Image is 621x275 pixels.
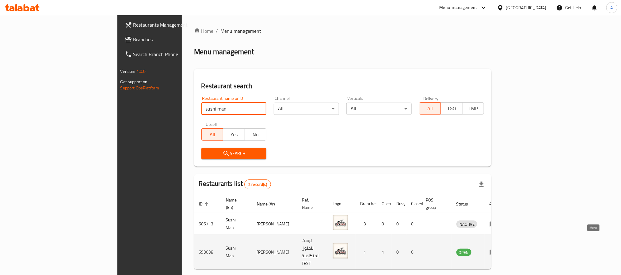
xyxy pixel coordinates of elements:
label: Delivery [423,96,439,100]
span: 2 record(s) [245,182,271,187]
a: Search Branch Phone [120,47,221,62]
th: Closed [406,194,421,213]
span: All [422,104,439,113]
td: تيست للحلول المتكاملة TEST [297,235,328,269]
span: Status [456,200,476,208]
button: Search [201,148,267,159]
td: Sushi Man [221,213,252,235]
h2: Restaurant search [201,81,484,91]
td: 0 [392,235,406,269]
span: Version: [120,67,135,75]
button: TGO [440,102,463,115]
span: Get support on: [120,78,149,86]
a: Support.OpsPlatform [120,84,159,92]
div: Menu [490,220,501,228]
a: Restaurants Management [120,17,221,32]
span: POS group [426,196,444,211]
span: Name (Ar) [257,200,283,208]
span: All [204,130,221,139]
th: Open [377,194,392,213]
td: 1 [377,235,392,269]
button: TMP [462,102,484,115]
label: Upsell [206,122,217,126]
td: 1 [356,235,377,269]
td: 0 [406,213,421,235]
nav: breadcrumb [194,27,492,35]
span: TGO [443,104,460,113]
td: 0 [406,235,421,269]
div: Menu-management [440,4,477,11]
button: All [419,102,441,115]
td: Sushi Man [221,235,252,269]
span: Menu management [221,27,261,35]
span: Yes [226,130,242,139]
img: Sushi Man [333,215,348,230]
input: Search for restaurant name or ID.. [201,103,267,115]
th: Action [485,194,506,213]
td: [PERSON_NAME] [252,213,297,235]
span: Name (En) [226,196,245,211]
th: Branches [356,194,377,213]
td: [PERSON_NAME] [252,235,297,269]
td: 0 [377,213,392,235]
span: Ref. Name [302,196,321,211]
span: No [247,130,264,139]
div: All [346,103,412,115]
h2: Restaurants list [199,179,271,189]
button: No [245,128,267,141]
span: TMP [465,104,482,113]
span: Branches [133,36,216,43]
th: Busy [392,194,406,213]
td: 0 [392,213,406,235]
div: [GEOGRAPHIC_DATA] [506,4,547,11]
a: Branches [120,32,221,47]
th: Logo [328,194,356,213]
table: enhanced table [194,194,506,269]
span: Restaurants Management [133,21,216,28]
div: Export file [474,177,489,192]
button: Yes [223,128,245,141]
img: Sushi Man [333,243,348,258]
button: All [201,128,223,141]
span: OPEN [456,249,471,256]
span: Search [206,150,262,157]
span: Search Branch Phone [133,51,216,58]
div: All [274,103,339,115]
span: 1.0.0 [136,67,146,75]
span: INACTIVE [456,221,477,228]
h2: Menu management [194,47,254,57]
div: Total records count [244,179,271,189]
span: ID [199,200,211,208]
td: 3 [356,213,377,235]
span: A [611,4,613,11]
